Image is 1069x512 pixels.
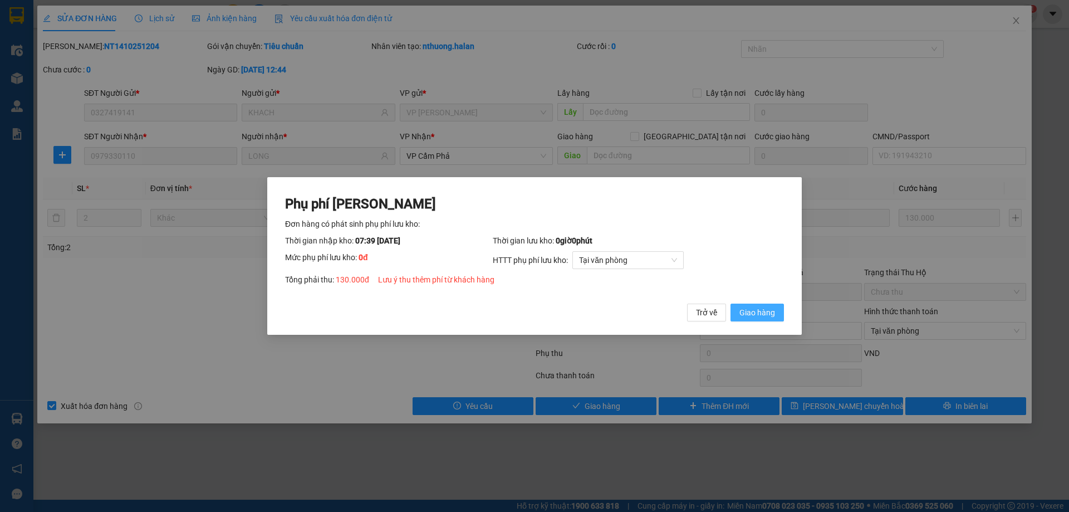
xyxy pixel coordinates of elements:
[493,251,784,269] div: HTTT phụ phí lưu kho:
[579,252,677,269] span: Tại văn phòng
[285,274,784,286] div: Tổng phải thu:
[696,306,717,319] span: Trở về
[493,235,784,247] div: Thời gian lưu kho:
[359,253,368,262] span: 0 đ
[556,236,592,245] span: 0 giờ 0 phút
[687,304,726,321] button: Trở về
[730,304,784,321] button: Giao hàng
[336,275,369,284] span: 130.000 đ
[739,306,775,319] span: Giao hàng
[285,218,784,230] div: Đơn hàng có phát sinh phụ phí lưu kho:
[285,251,493,269] div: Mức phụ phí lưu kho:
[285,196,436,212] span: Phụ phí [PERSON_NAME]
[285,235,493,247] div: Thời gian nhập kho:
[378,275,494,284] span: Lưu ý thu thêm phí từ khách hàng
[355,236,400,245] span: 07:39 [DATE]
